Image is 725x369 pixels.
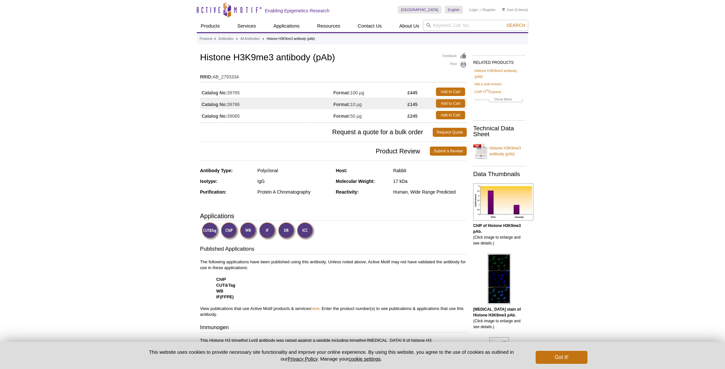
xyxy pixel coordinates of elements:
[507,23,525,28] span: Search
[473,184,533,220] img: Histone H3K9me3 antibody (pAb) tested by ChIP.
[333,113,350,119] strong: Format:
[336,179,375,184] strong: Molecular Weight:
[200,147,430,156] span: Product Review
[474,81,502,87] a: HeLa acid extract
[200,324,467,333] h3: Immunogen
[536,351,587,364] button: Got it!
[333,109,407,121] td: 50 µg
[407,90,418,96] strong: £445
[233,20,260,32] a: Services
[311,306,319,311] a: here
[214,37,216,41] li: »
[200,109,333,121] td: 39065
[240,222,258,240] img: Western Blot Validated
[473,306,525,330] p: (Click image to enlarge and see details.)
[486,89,489,92] sup: ®
[297,222,315,240] img: Immunocytochemistry Validated
[430,147,467,156] a: Submit a Review
[200,211,467,221] h3: Applications
[336,189,359,195] strong: Reactivity:
[445,6,463,14] a: English
[502,7,513,12] a: Cart
[202,113,227,119] strong: Catalog No:
[407,101,418,107] strong: £145
[502,6,528,14] li: (0 items)
[257,189,331,195] div: Protein A Chromatography
[505,22,527,28] button: Search
[396,20,423,32] a: About Us
[473,307,521,317] b: [MEDICAL_DATA] stain of Histone H3K9me3 pAb.
[267,37,315,41] li: Histone H3K9me3 antibody (pAb)
[200,74,213,80] strong: RRID:
[278,222,296,240] img: Dot Blot Validated
[265,8,329,14] h2: Enabling Epigenetics Research
[236,37,238,41] li: »
[474,68,524,79] a: Histone H3K9me3 antibody (pAb)
[473,171,525,177] h2: Data Thumbnails
[200,179,217,184] strong: Isotype:
[200,86,333,98] td: 39765
[313,20,344,32] a: Resources
[442,61,467,68] a: Print
[442,53,467,60] a: Feedback
[436,99,465,108] a: Add to Cart
[433,128,467,137] a: Request Quote
[218,36,234,42] a: Antibodies
[202,90,227,96] strong: Catalog No:
[336,168,348,173] strong: Host:
[333,98,407,109] td: 10 µg
[216,294,234,299] strong: IF(FFPE)
[216,289,223,293] strong: WB
[270,20,304,32] a: Applications
[474,96,524,104] a: Show More
[393,189,467,195] div: Human, Wide Range Predicted
[423,20,528,31] input: Keyword, Cat. No.
[480,6,481,14] li: |
[200,128,433,137] span: Request a quote for a bulk order
[473,141,525,161] a: Histone H3K9me3 antibody (pAb)
[354,20,385,32] a: Contact Us
[333,90,350,96] strong: Format:
[202,222,219,240] img: CUT&Tag Validated
[240,36,260,42] a: All Antibodies
[262,37,264,41] li: »
[200,98,333,109] td: 39766
[221,222,239,240] img: ChIP Validated
[200,36,212,42] a: Products
[197,20,224,32] a: Products
[202,101,227,107] strong: Catalog No:
[216,283,235,288] strong: CUT&Tag
[200,168,233,173] strong: Antibody Type:
[393,168,467,173] div: Rabbit
[200,259,467,317] p: The following applications have been published using this antibody. Unless noted above, Active Mo...
[200,245,467,254] h3: Published Applications
[473,223,525,246] p: (Click image to enlarge and see details.)
[216,277,226,282] strong: ChIP
[257,178,331,184] div: IgG
[333,86,407,98] td: 100 µg
[474,89,501,95] a: ChIP-IT®Express
[259,222,277,240] img: Immunofluorescence Validated
[288,356,318,362] a: Privacy Policy
[407,113,418,119] strong: £245
[257,168,331,173] div: Polyclonal
[469,7,478,12] a: Login
[200,189,227,195] strong: Purification:
[482,7,496,12] a: Register
[200,53,467,64] h1: Histone H3K9me3 antibody (pAb)
[473,223,521,234] b: ChIP of Histone H3K9me3 pAb.
[473,125,525,137] h2: Technical Data Sheet
[333,101,350,107] strong: Format:
[398,6,441,14] a: [GEOGRAPHIC_DATA]
[436,88,465,96] a: Add to Cart
[436,111,465,119] a: Add to Cart
[200,338,467,343] p: This Histone H3 trimethyl Lys9 antibody was raised against a peptide including trimethyl-[MEDICAL...
[138,349,525,362] p: This website uses cookies to provide necessary site functionality and improve your online experie...
[349,356,381,362] button: cookie settings
[393,178,467,184] div: 17 kDa
[487,254,511,304] img: Histone H3K9me3 antibody (pAb) tested by immunofluorescence.
[200,70,467,80] td: AB_2793334
[502,8,505,11] img: Your Cart
[473,55,525,67] h2: RELATED PRODUCTS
